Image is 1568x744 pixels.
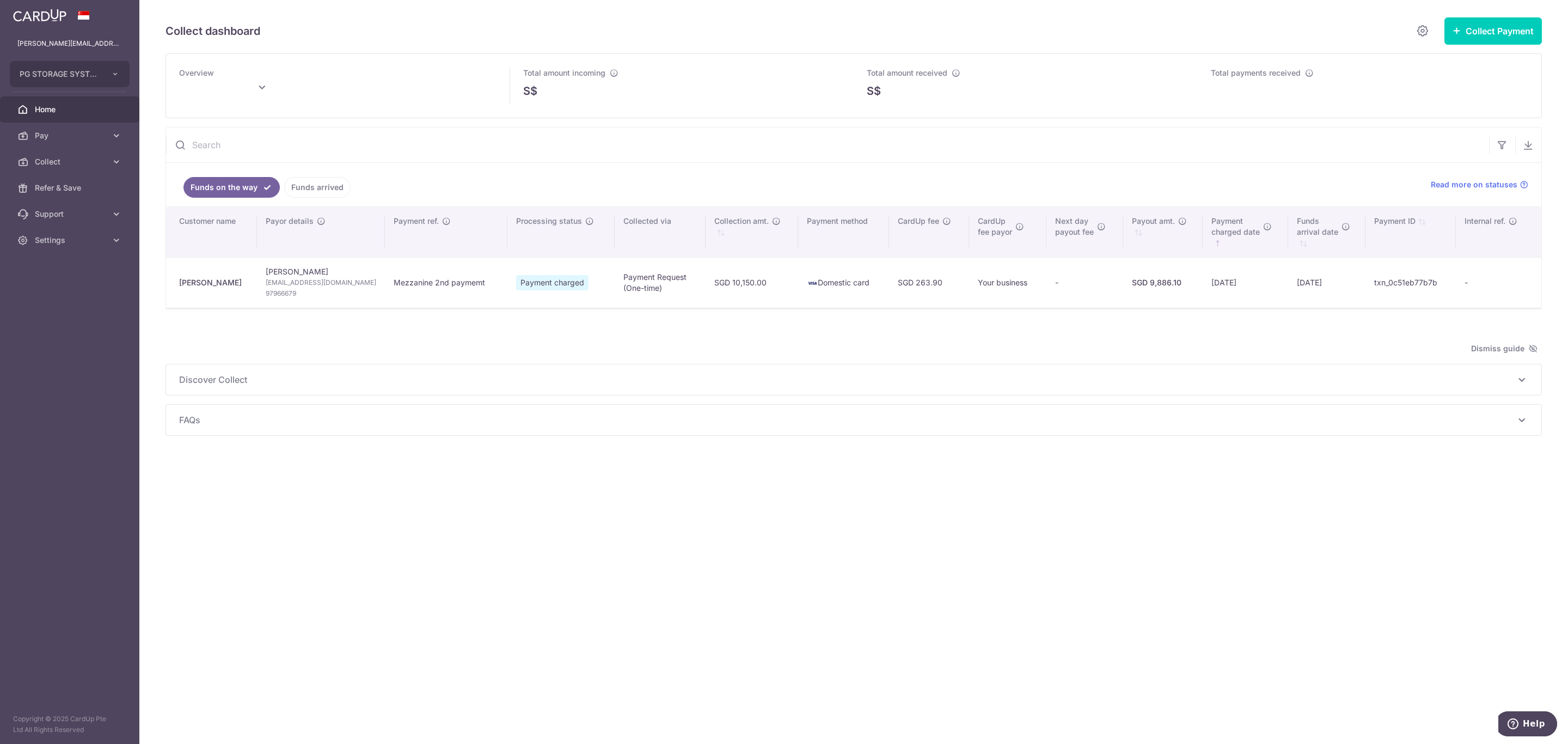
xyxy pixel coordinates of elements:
[35,156,107,167] span: Collect
[24,8,47,17] span: Help
[266,288,376,299] span: 97966679
[179,373,1528,386] p: Discover Collect
[1046,207,1124,257] th: Next daypayout fee
[969,207,1046,257] th: CardUpfee payor
[35,235,107,246] span: Settings
[523,83,537,99] span: S$
[898,216,939,227] span: CardUp fee
[1211,68,1301,77] span: Total payments received
[615,207,706,257] th: Collected via
[183,177,280,198] a: Funds on the way
[1365,257,1456,308] td: txn_0c51eb77b7b
[798,207,889,257] th: Payment method
[714,216,769,227] span: Collection amt.
[179,413,1515,426] span: FAQs
[516,275,589,290] span: Payment charged
[1132,216,1175,227] span: Payout amt.
[20,69,100,80] span: PG STORAGE SYSTEMS PTE. LTD.
[507,207,615,257] th: Processing status
[10,61,130,87] button: PG STORAGE SYSTEMS PTE. LTD.
[257,207,385,257] th: Payor details
[1365,207,1456,257] th: Payment ID: activate to sort column ascending
[1498,711,1557,739] iframe: Opens a widget where you can find more information
[35,104,107,115] span: Home
[807,278,818,289] img: visa-sm-192604c4577d2d35970c8ed26b86981c2741ebd56154ab54ad91a526f0f24972.png
[706,257,798,308] td: SGD 10,150.00
[1456,207,1541,257] th: Internal ref.
[969,257,1046,308] td: Your business
[1211,216,1260,237] span: Payment charged date
[35,130,107,141] span: Pay
[166,127,1489,162] input: Search
[394,216,439,227] span: Payment ref.
[1431,179,1517,190] span: Read more on statuses
[706,207,798,257] th: Collection amt. : activate to sort column ascending
[179,68,214,77] span: Overview
[516,216,582,227] span: Processing status
[1465,216,1505,227] span: Internal ref.
[1132,277,1194,288] div: SGD 9,886.10
[889,207,969,257] th: CardUp fee
[166,22,260,40] h5: Collect dashboard
[17,38,122,49] p: [PERSON_NAME][EMAIL_ADDRESS][PERSON_NAME][DOMAIN_NAME]
[889,257,969,308] td: SGD 263.90
[284,177,351,198] a: Funds arrived
[385,207,507,257] th: Payment ref.
[1444,17,1542,45] button: Collect Payment
[867,68,947,77] span: Total amount received
[179,373,1515,386] span: Discover Collect
[1288,207,1365,257] th: Fundsarrival date : activate to sort column ascending
[179,277,248,288] div: [PERSON_NAME]
[1123,207,1203,257] th: Payout amt. : activate to sort column ascending
[978,216,1012,237] span: CardUp fee payor
[1288,257,1365,308] td: [DATE]
[1203,207,1288,257] th: Paymentcharged date : activate to sort column ascending
[523,68,605,77] span: Total amount incoming
[867,83,881,99] span: S$
[1431,179,1528,190] a: Read more on statuses
[1203,257,1288,308] td: [DATE]
[35,209,107,219] span: Support
[1471,342,1538,355] span: Dismiss guide
[1456,257,1541,308] td: -
[1297,216,1338,237] span: Funds arrival date
[385,257,507,308] td: Mezzanine 2nd paymemt
[615,257,706,308] td: Payment Request (One-time)
[266,216,314,227] span: Payor details
[179,413,1528,426] p: FAQs
[1046,257,1124,308] td: -
[1055,216,1094,237] span: Next day payout fee
[35,182,107,193] span: Refer & Save
[798,257,889,308] td: Domestic card
[257,257,385,308] td: [PERSON_NAME]
[13,9,66,22] img: CardUp
[266,277,376,288] span: [EMAIL_ADDRESS][DOMAIN_NAME]
[166,207,257,257] th: Customer name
